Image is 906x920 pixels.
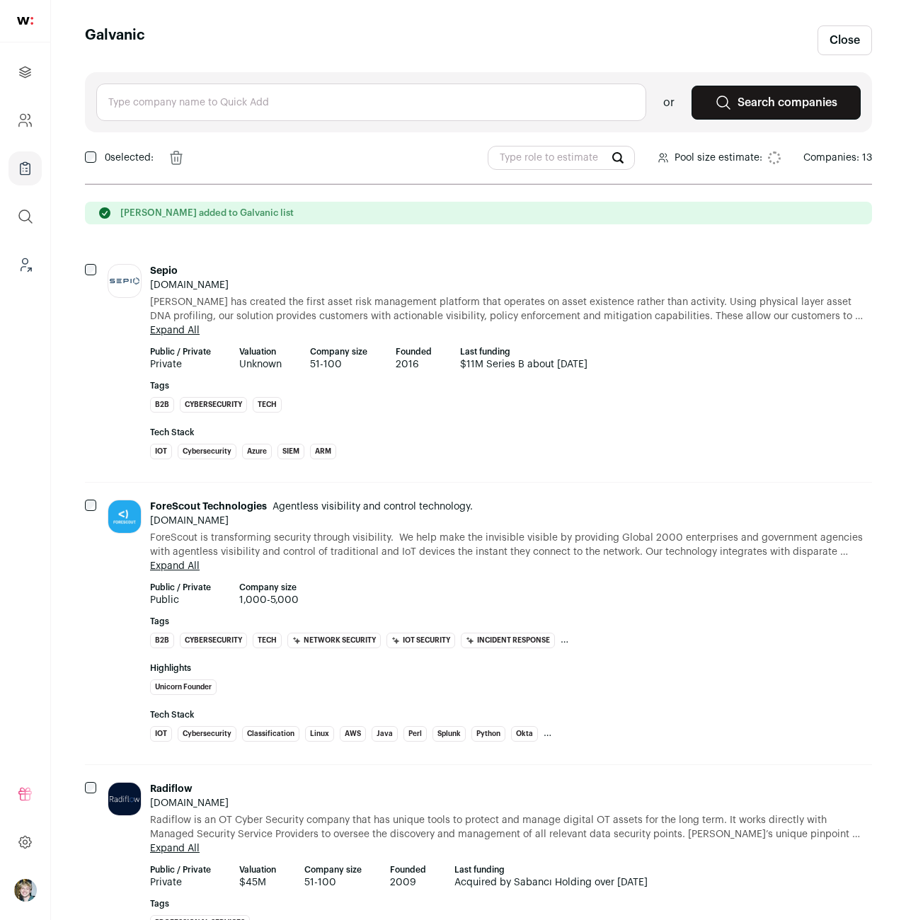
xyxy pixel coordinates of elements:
strong: Last funding [460,346,587,357]
li: B2B [150,397,174,413]
li: Classification [242,726,299,742]
span: [PERSON_NAME] has created the first asset risk management platform that operates on asset existen... [150,295,872,323]
strong: Company size [239,582,299,593]
strong: Public / Private [150,582,211,593]
span: or [663,94,675,111]
li: Okta [511,726,538,742]
strong: Valuation [239,346,282,357]
a: Company and ATS Settings [8,103,42,137]
li: IOT [150,444,172,459]
button: Expand All [150,323,200,338]
strong: Public / Private [150,346,211,357]
strong: Tech Stack [150,709,872,720]
span: Companies: 13 [803,151,872,165]
li: Tech [253,633,282,648]
p: [PERSON_NAME] added to Galvanic list [120,207,294,219]
li: Cybersecurity [180,633,247,648]
li: IoT Security [386,633,455,648]
a: [DOMAIN_NAME] [150,516,229,526]
li: SIEM [277,444,304,459]
li: Cybersecurity [178,444,236,459]
a: Projects [8,55,42,89]
a: Close [818,25,872,55]
img: wellfound-shorthand-0d5821cbd27db2630d0214b213865d53afaa358527fdda9d0ea32b1df1b89c2c.svg [17,17,33,25]
li: ARM [310,444,336,459]
span: $11M Series B about [DATE] [460,357,587,372]
li: Unicorn Founder [150,679,217,695]
span: Agentless visibility and control technology. [270,502,473,512]
img: 6494470-medium_jpg [14,879,37,902]
strong: Company size [310,346,367,357]
span: selected: [105,151,154,165]
a: Company Lists [8,151,42,185]
li: Python [471,726,505,742]
span: $45M [239,875,276,890]
div: Pool size estimate: [658,151,781,165]
button: Expand All [150,559,200,573]
strong: Highlights [150,662,872,674]
span: ForeScout is transforming security through visibility. We help make the invisible visible by prov... [150,531,872,559]
li: Cybersecurity [180,397,247,413]
img: 354e0800a6a8a017dd6980676f69e21c30eda30ff46512d4a743e6d0ca7e8e44.jpg [108,783,141,815]
li: Network Security [287,633,381,648]
strong: Tags [150,616,872,627]
strong: Company size [304,864,362,875]
strong: Founded [396,346,432,357]
img: f0f18e5cffdad3648e2c4d72b1755eaa300ccd7daf2a9e5640939ce5f0bb79ba.jpg [108,276,141,286]
li: Cybersecurity [178,726,236,742]
h1: Galvanic [85,25,145,55]
a: Leads (Backoffice) [8,248,42,282]
span: Acquired by Sabancı Holding over [DATE] [454,875,648,890]
a: [DOMAIN_NAME] [150,280,229,290]
li: AWS [340,726,366,742]
span: 1,000-5,000 [239,593,299,607]
span: Public [150,593,211,607]
span: 51-100 [304,875,362,890]
span: Private [150,875,211,890]
span: Radiflow is an OT Cyber Security company that has unique tools to protect and manage digital OT a... [150,813,872,841]
span: 51-100 [310,357,367,372]
strong: Tags [150,380,872,391]
span: 2009 [390,875,426,890]
span: Sepio [150,266,178,276]
li: Java [372,726,398,742]
button: Expand All [150,841,200,856]
strong: Last funding [454,864,648,875]
img: c2b8397364ef84f49f59c37dcc8a0739453b520c50582d0bf64bcfccc9edc492.jpg [108,500,141,533]
li: Perl [403,726,427,742]
li: Incident Response [461,633,555,648]
input: Type company name to Quick Add [96,84,646,121]
strong: Valuation [239,864,276,875]
span: Private [150,357,211,372]
span: Radiflow [150,784,193,794]
span: ForeScout Technologies [150,502,267,512]
strong: Tech Stack [150,427,872,438]
span: 0 [105,153,110,163]
span: 2016 [396,357,432,372]
li: B2B [150,633,174,648]
span: Unknown [239,357,282,372]
li: Azure [242,444,272,459]
strong: Tags [150,898,872,909]
li: SIEM [544,726,570,742]
li: Linux [305,726,334,742]
li: IOT [150,726,172,742]
strong: Founded [390,864,426,875]
input: Type role to estimate [488,146,635,170]
li: Splunk [432,726,466,742]
button: Open dropdown [14,879,37,902]
a: Search companies [692,86,861,120]
li: Tech [253,397,282,413]
strong: Public / Private [150,864,211,875]
a: [DOMAIN_NAME] [150,798,229,808]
